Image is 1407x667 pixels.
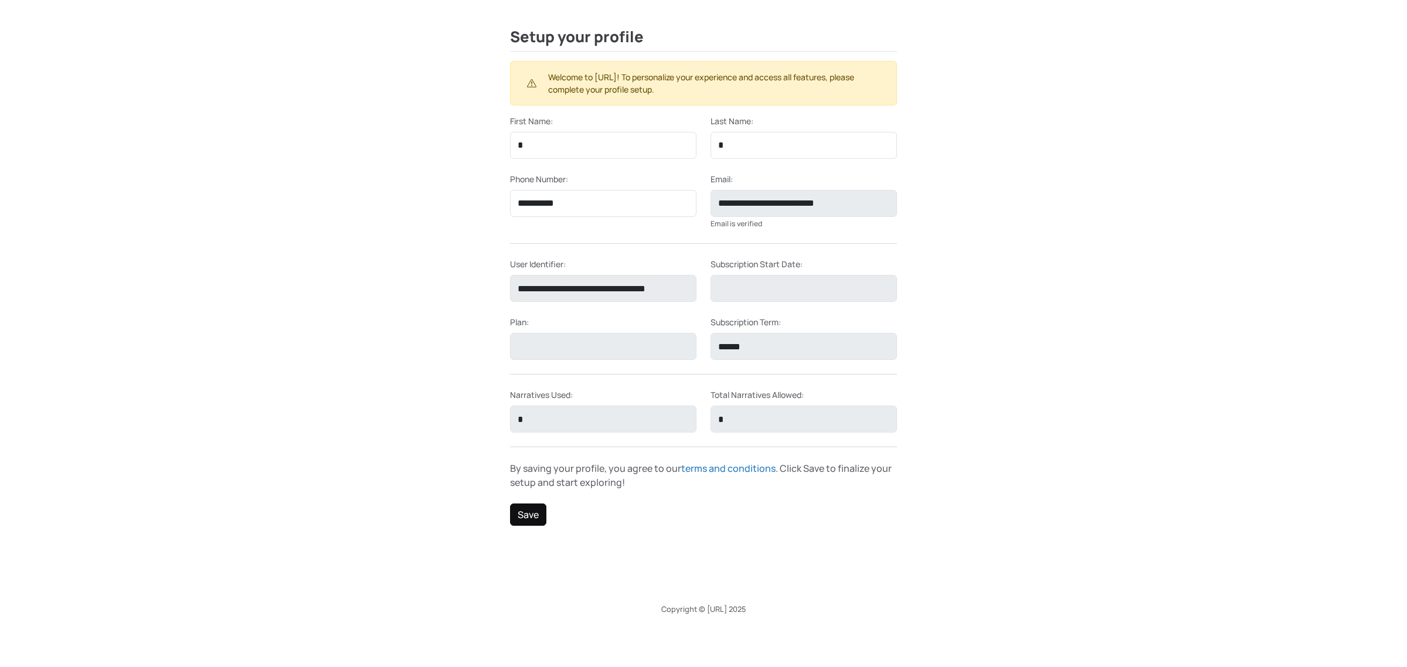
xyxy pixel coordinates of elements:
label: Last Name: [711,115,753,127]
a: terms and conditions [681,462,776,475]
h2: Setup your profile [510,28,897,52]
label: Narratives Used: [510,389,573,401]
div: By saving your profile, you agree to our . Click Save to finalize your setup and start exploring! [503,461,904,489]
small: Email is verified [711,219,762,229]
label: First Name: [510,115,553,127]
label: Total Narratives Allowed: [711,389,804,401]
label: Plan: [510,316,529,328]
label: User Identifier: [510,258,566,270]
label: Subscription Start Date: [711,258,803,270]
label: Email: [711,173,733,185]
div: Welcome to [URL]! To personalize your experience and access all features, please complete your pr... [510,61,897,106]
span: Copyright © [URL] 2025 [661,604,746,614]
label: Phone Number: [510,173,568,185]
label: Subscription Term: [711,316,781,328]
button: Save [510,503,546,526]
